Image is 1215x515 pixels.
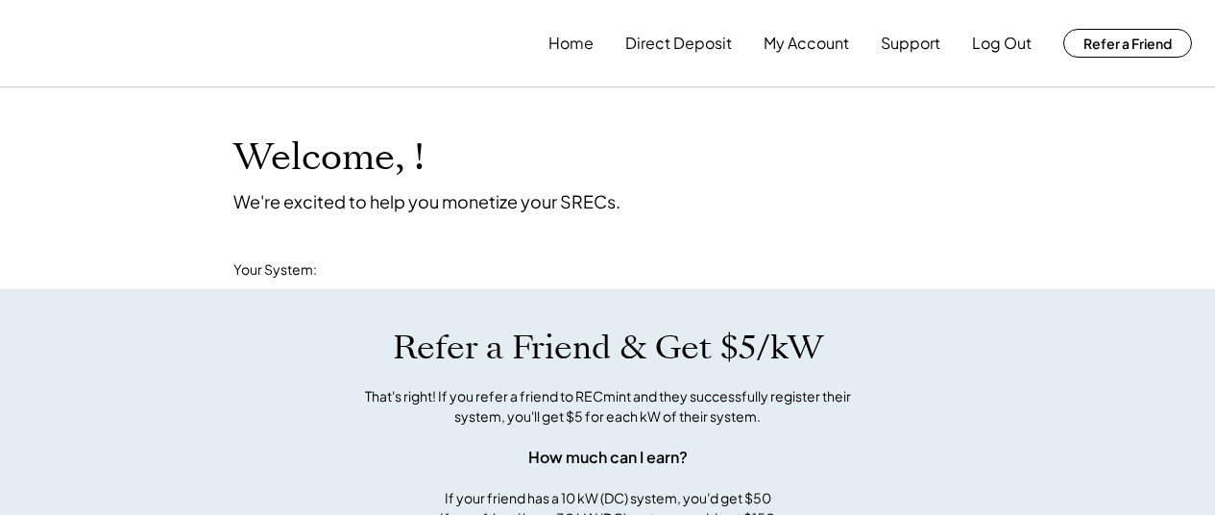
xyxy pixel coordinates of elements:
div: We're excited to help you monetize your SRECs. [233,190,620,212]
div: That's right! If you refer a friend to RECmint and they successfully register their system, you'l... [344,386,872,427]
h1: Welcome, ! [233,135,474,181]
button: Home [548,24,594,62]
button: Support [881,24,940,62]
button: Direct Deposit [625,24,732,62]
div: Your System: [233,260,317,280]
button: My Account [764,24,849,62]
button: Log Out [972,24,1032,62]
button: Refer a Friend [1063,29,1192,58]
h1: Refer a Friend & Get $5/kW [393,328,823,368]
div: How much can I earn? [528,446,688,469]
img: yH5BAEAAAAALAAAAAABAAEAAAIBRAA7 [23,32,182,56]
